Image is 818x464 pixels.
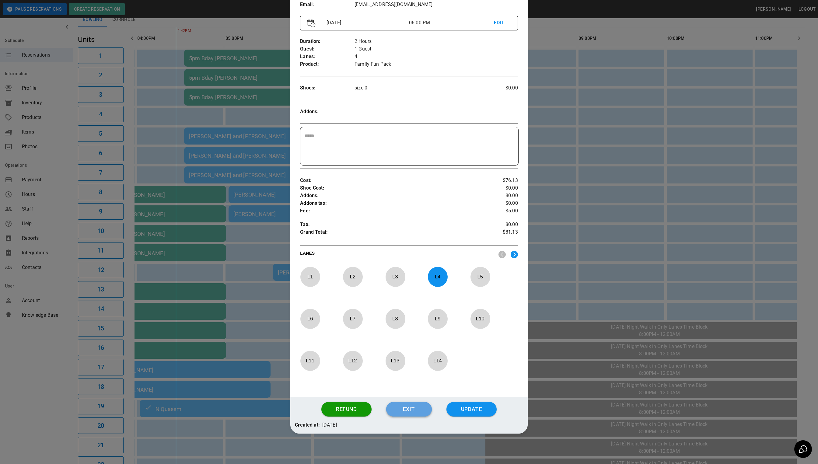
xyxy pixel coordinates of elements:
[481,184,518,192] p: $0.00
[355,84,481,92] p: size 0
[481,229,518,238] p: $81.13
[300,61,355,68] p: Product :
[428,312,448,326] p: L 9
[511,251,518,258] img: right.svg
[428,354,448,368] p: L 14
[300,184,481,192] p: Shoe Cost :
[355,1,518,9] p: [EMAIL_ADDRESS][DOMAIN_NAME]
[300,200,481,207] p: Addons tax :
[481,221,518,229] p: $0.00
[481,177,518,184] p: $76.13
[481,192,518,200] p: $0.00
[300,207,481,215] p: Fee :
[300,229,481,238] p: Grand Total :
[343,312,363,326] p: L 7
[494,19,511,27] p: EDIT
[300,221,481,229] p: Tax :
[300,53,355,61] p: Lanes :
[385,312,405,326] p: L 8
[300,312,320,326] p: L 6
[300,1,355,9] p: Email :
[300,270,320,284] p: L 1
[322,421,337,429] p: [DATE]
[300,38,355,45] p: Duration :
[385,354,405,368] p: L 13
[321,402,372,417] button: Refund
[300,192,481,200] p: Addons :
[300,108,355,116] p: Addons :
[324,19,409,26] p: [DATE]
[481,84,518,92] p: $0.00
[470,270,490,284] p: L 5
[409,19,494,26] p: 06:00 PM
[428,270,448,284] p: L 4
[295,421,320,429] p: Created at:
[343,354,363,368] p: L 12
[300,84,355,92] p: Shoes :
[300,45,355,53] p: Guest :
[498,251,506,258] img: nav_left.svg
[355,61,518,68] p: Family Fun Pack
[300,177,481,184] p: Cost :
[343,270,363,284] p: L 2
[470,312,490,326] p: L 10
[481,207,518,215] p: $5.00
[355,53,518,61] p: 4
[300,354,320,368] p: L 11
[385,270,405,284] p: L 3
[355,38,518,45] p: 2 Hours
[307,19,316,27] img: Vector
[481,200,518,207] p: $0.00
[300,250,494,259] p: LANES
[355,45,518,53] p: 1 Guest
[446,402,497,417] button: Update
[386,402,432,417] button: Exit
